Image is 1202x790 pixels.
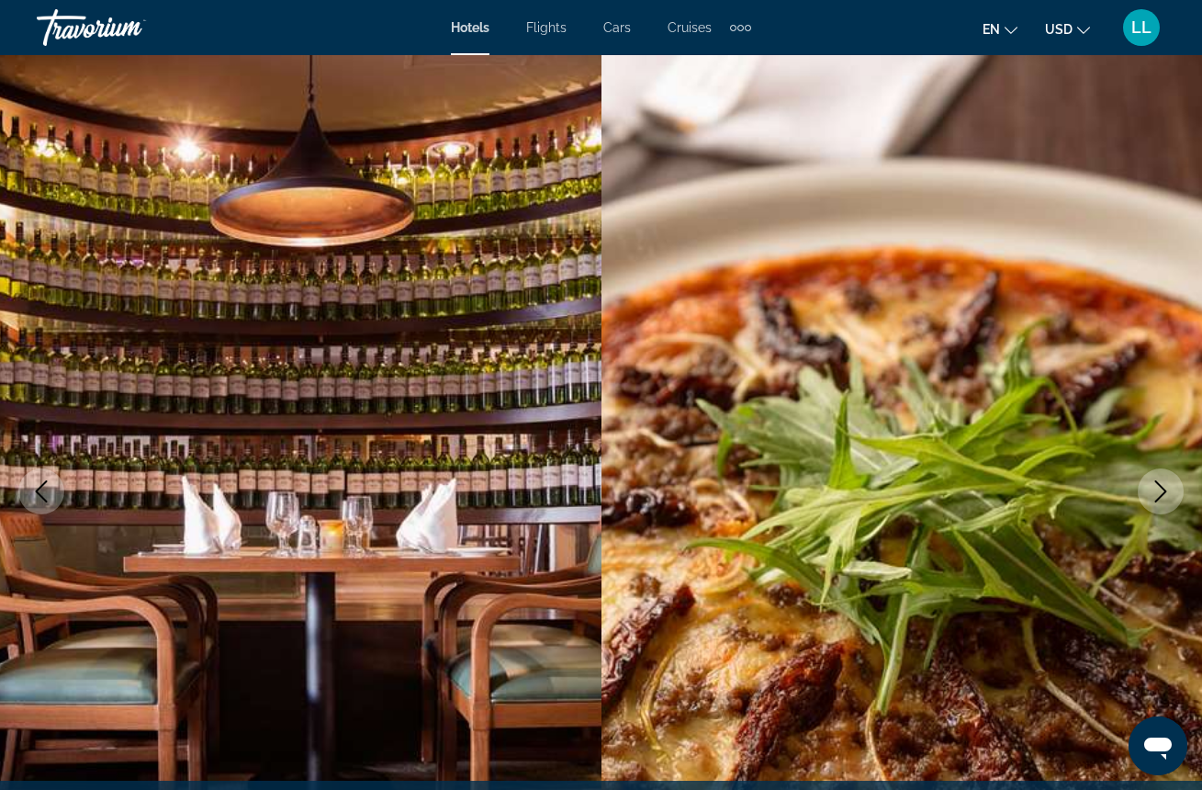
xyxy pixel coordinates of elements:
[1129,717,1187,775] iframe: Botón para iniciar la ventana de mensajería
[1045,22,1073,37] span: USD
[983,22,1000,37] span: en
[983,16,1017,42] button: Change language
[526,20,567,35] a: Flights
[730,13,751,42] button: Extra navigation items
[37,4,220,51] a: Travorium
[1138,468,1184,514] button: Next image
[451,20,489,35] a: Hotels
[1118,8,1165,47] button: User Menu
[603,20,631,35] a: Cars
[18,468,64,514] button: Previous image
[668,20,712,35] a: Cruises
[1045,16,1090,42] button: Change currency
[1131,18,1151,37] span: LL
